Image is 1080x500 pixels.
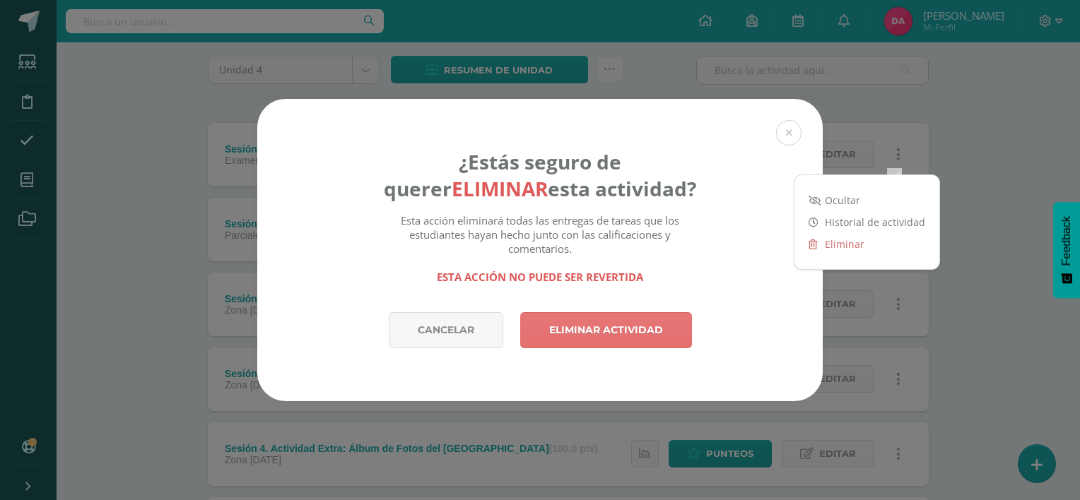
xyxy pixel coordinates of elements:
strong: Esta acción no puede ser revertida [437,270,643,284]
strong: eliminar [452,175,548,202]
a: Cancelar [389,312,503,348]
h4: ¿Estás seguro de querer esta actividad? [384,148,697,202]
button: Feedback - Mostrar encuesta [1053,202,1080,298]
div: Esta acción eliminará todas las entregas de tareas que los estudiantes hayan hecho junto con las ... [384,213,697,284]
span: Feedback [1060,216,1073,266]
a: Historial de actividad [794,211,939,233]
a: Eliminar actividad [520,312,692,348]
a: Ocultar [794,189,939,211]
button: Close (Esc) [776,120,802,145]
a: Eliminar [794,233,939,255]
